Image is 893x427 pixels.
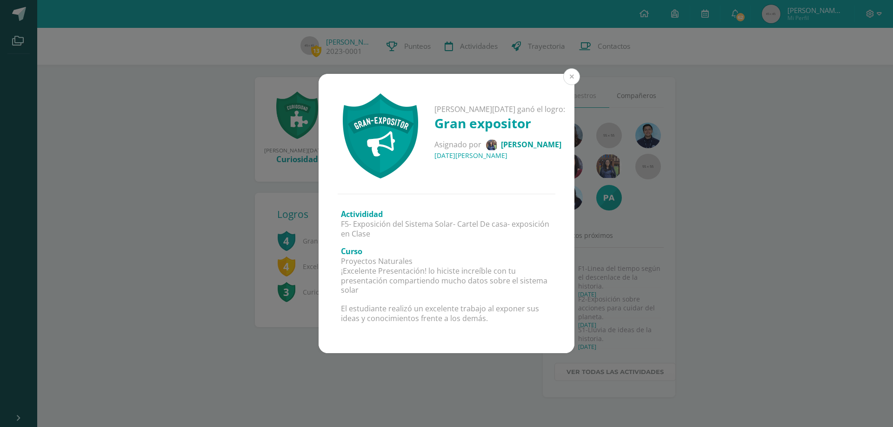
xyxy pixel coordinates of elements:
[486,139,498,151] img: 2c5fbf2d9c5fce92aadbc97e381d6d41.png
[434,114,565,132] h1: Gran expositor
[434,105,565,114] p: [PERSON_NAME][DATE] ganó el logro:
[341,246,552,256] h3: Curso
[434,151,565,160] h4: [DATE][PERSON_NAME]
[341,266,552,295] p: ¡Excelente Presentación! lo hiciste increíble con tu presentación compartiendo mucho datos sobre ...
[434,139,565,151] p: Asignado por
[341,256,552,266] p: Proyectos Naturales
[341,219,552,239] p: F5- Exposición del Sistema Solar- Cartel De casa- exposición en Clase
[341,209,552,219] h3: Activididad
[563,68,580,85] button: Close (Esc)
[501,139,561,149] span: [PERSON_NAME]
[341,304,552,323] p: El estudiante realizó un excelente trabajo al exponer sus ideas y conocimientos frente a los demás.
